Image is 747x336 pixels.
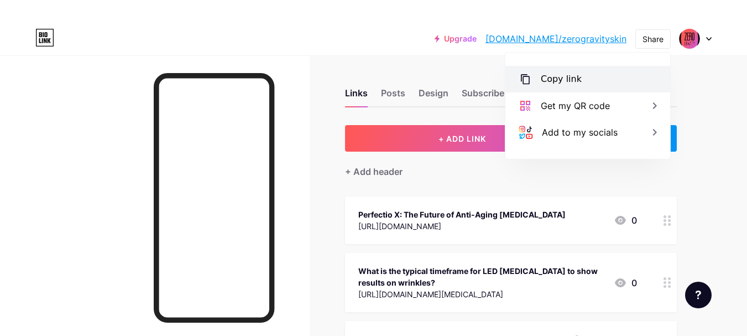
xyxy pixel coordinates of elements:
div: Get my QR code [541,99,610,112]
span: + ADD LINK [438,134,486,143]
div: Copy link [541,73,582,86]
div: [URL][DOMAIN_NAME] [358,220,566,232]
div: Add to my socials [542,126,618,139]
a: [DOMAIN_NAME]/zerogravityskin [485,32,626,45]
div: What is the typical timeframe for LED [MEDICAL_DATA] to show results on wrinkles? [358,265,605,288]
div: Links [345,86,368,106]
a: Upgrade [435,34,477,43]
div: Share [642,33,664,45]
div: [URL][DOMAIN_NAME][MEDICAL_DATA] [358,288,605,300]
div: Subscribers [462,86,513,106]
div: Posts [381,86,405,106]
div: 0 [614,214,637,227]
div: Design [419,86,448,106]
div: Perfectio X: The Future of Anti-Aging [MEDICAL_DATA] [358,209,566,220]
button: + ADD LINK [345,125,580,152]
div: 0 [614,276,637,290]
img: zerogravityskin [679,28,700,49]
div: + Add header [345,165,403,178]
